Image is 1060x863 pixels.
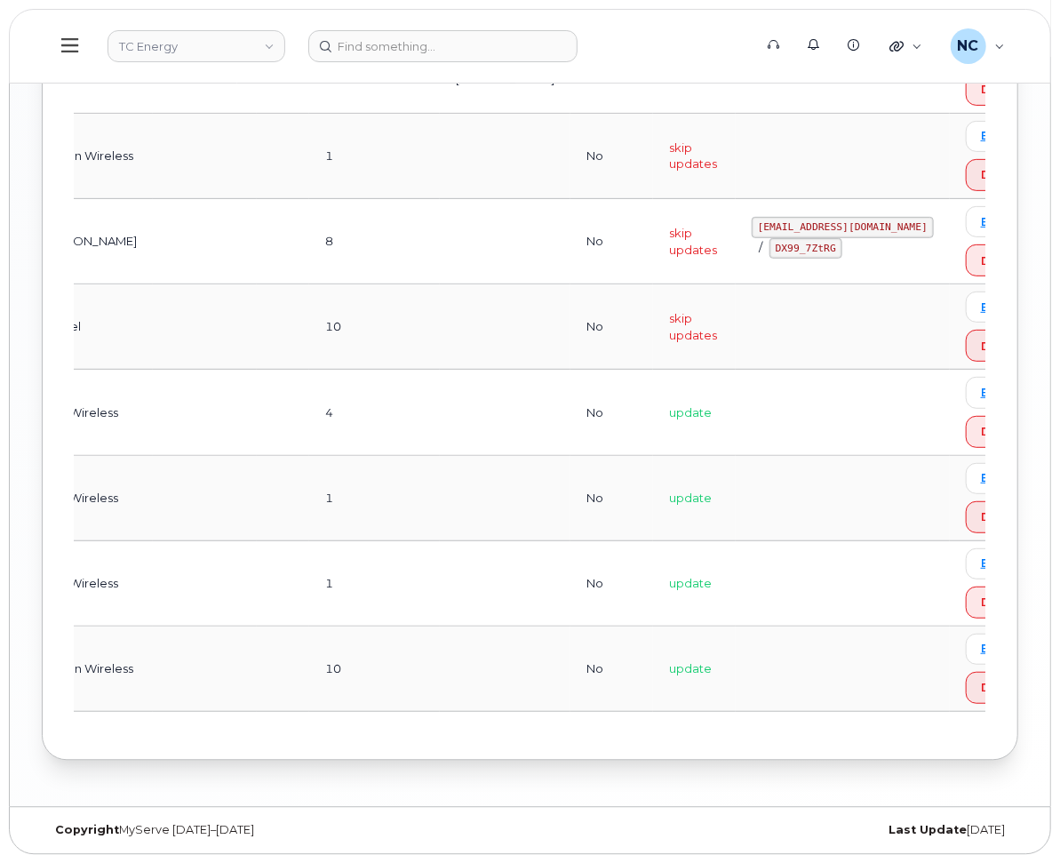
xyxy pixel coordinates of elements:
[769,237,842,259] code: DX99_7ZtRG
[966,329,1037,361] button: Delete
[22,455,153,540] td: AT&T Wireless
[966,120,1019,151] a: Edit
[669,575,712,589] span: update
[966,244,1037,276] button: Delete
[22,369,153,454] td: AT&T Wireless
[981,422,1022,439] span: Delete
[966,671,1037,703] button: Delete
[22,540,153,626] td: AT&T Wireless
[22,198,153,284] td: [PERSON_NAME]
[966,462,1019,493] a: Edit
[966,73,1037,105] button: Delete
[966,376,1019,407] a: Edit
[309,626,440,711] td: 10
[309,369,440,454] td: 4
[966,633,1019,664] a: Edit
[981,507,1022,524] span: Delete
[570,113,653,198] td: No
[966,291,1019,322] a: Edit
[938,28,1017,64] div: Nicholas Capella
[22,626,153,711] td: Verizon Wireless
[22,284,153,369] td: Tbaytel
[669,140,717,171] span: skip updates
[308,30,578,62] input: Find something...
[966,586,1037,618] button: Delete
[889,823,967,836] strong: Last Update
[966,158,1037,190] button: Delete
[981,337,1022,354] span: Delete
[981,80,1022,97] span: Delete
[309,113,440,198] td: 1
[309,540,440,626] td: 1
[966,205,1019,236] a: Edit
[981,678,1022,695] span: Delete
[669,225,717,256] span: skip updates
[877,28,935,64] div: Quicklinks
[981,165,1022,182] span: Delete
[42,823,530,837] div: MyServe [DATE]–[DATE]
[669,490,712,504] span: update
[981,593,1022,610] span: Delete
[966,500,1037,532] button: Delete
[570,198,653,284] td: No
[309,455,440,540] td: 1
[759,239,762,253] span: /
[669,660,712,675] span: update
[981,252,1022,268] span: Delete
[570,626,653,711] td: No
[752,216,934,237] code: [EMAIL_ADDRESS][DOMAIN_NAME]
[55,823,119,836] strong: Copyright
[570,284,653,369] td: No
[22,113,153,198] td: Verizon Wireless
[669,404,712,419] span: update
[966,415,1037,447] button: Delete
[966,547,1019,579] a: Edit
[570,540,653,626] td: No
[983,786,1047,850] iframe: Messenger Launcher
[530,823,1019,837] div: [DATE]
[309,284,440,369] td: 10
[669,310,717,341] span: skip updates
[570,455,653,540] td: No
[309,198,440,284] td: 8
[958,36,979,57] span: NC
[108,30,285,62] a: TC Energy
[570,369,653,454] td: No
